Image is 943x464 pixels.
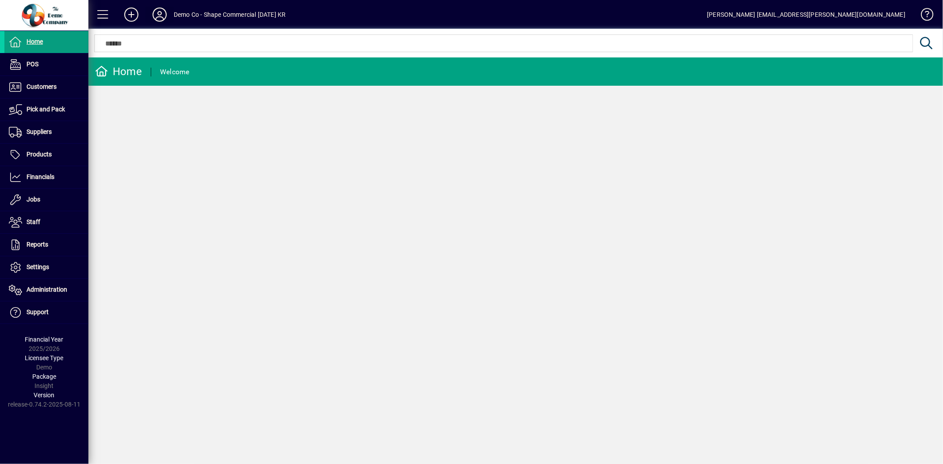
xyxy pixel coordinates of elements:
[707,8,905,22] div: [PERSON_NAME] [EMAIL_ADDRESS][PERSON_NAME][DOMAIN_NAME]
[174,8,286,22] div: Demo Co - Shape Commercial [DATE] KR
[27,128,52,135] span: Suppliers
[4,76,88,98] a: Customers
[27,38,43,45] span: Home
[27,218,40,225] span: Staff
[27,263,49,270] span: Settings
[4,256,88,278] a: Settings
[27,173,54,180] span: Financials
[145,7,174,23] button: Profile
[27,196,40,203] span: Jobs
[32,373,56,380] span: Package
[95,65,142,79] div: Home
[4,211,88,233] a: Staff
[4,234,88,256] a: Reports
[914,2,932,30] a: Knowledge Base
[4,99,88,121] a: Pick and Pack
[4,121,88,143] a: Suppliers
[27,151,52,158] span: Products
[4,279,88,301] a: Administration
[4,189,88,211] a: Jobs
[25,354,64,361] span: Licensee Type
[34,392,55,399] span: Version
[4,53,88,76] a: POS
[117,7,145,23] button: Add
[27,308,49,316] span: Support
[4,144,88,166] a: Products
[160,65,190,79] div: Welcome
[4,166,88,188] a: Financials
[25,336,64,343] span: Financial Year
[27,286,67,293] span: Administration
[27,61,38,68] span: POS
[27,241,48,248] span: Reports
[27,106,65,113] span: Pick and Pack
[27,83,57,90] span: Customers
[4,301,88,323] a: Support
